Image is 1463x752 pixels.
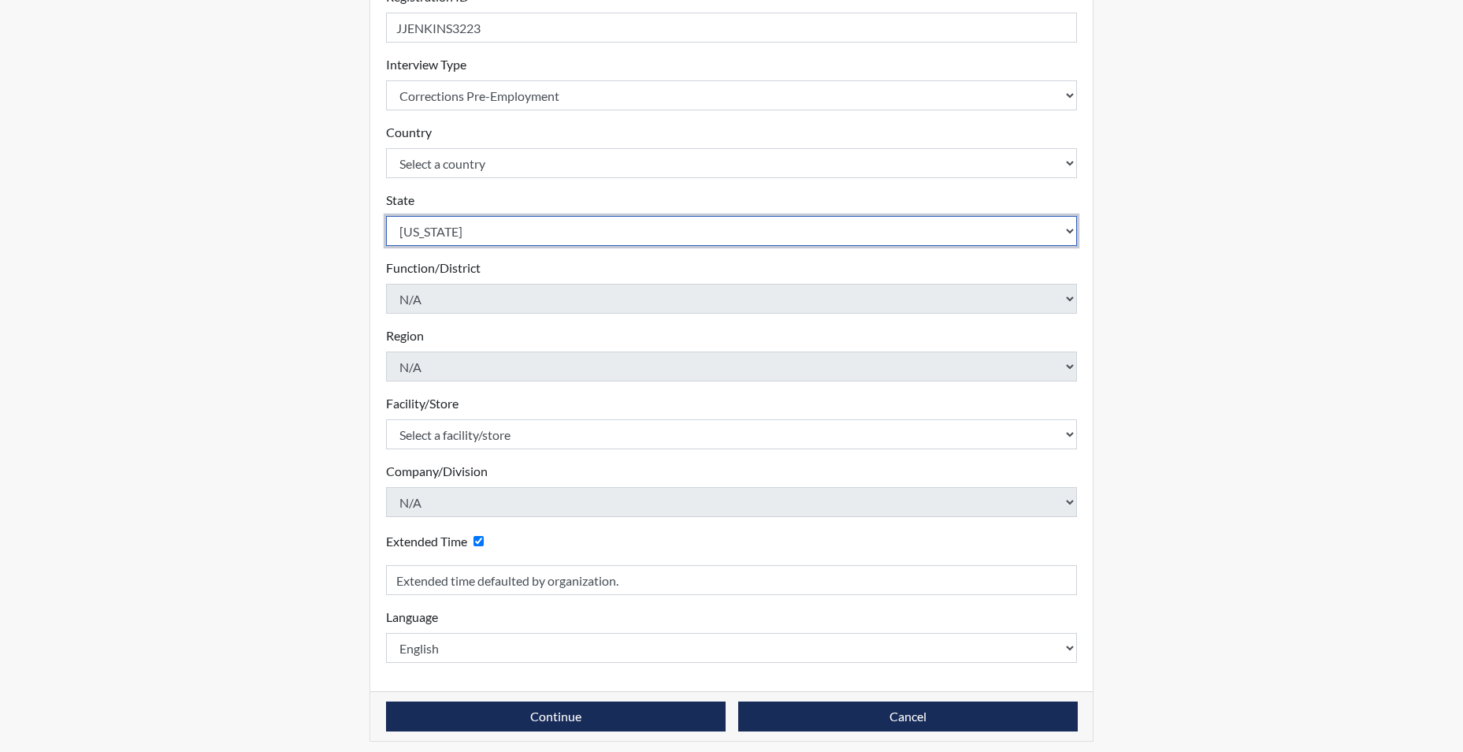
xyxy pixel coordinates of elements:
[386,394,459,413] label: Facility/Store
[386,55,466,74] label: Interview Type
[386,123,432,142] label: Country
[386,13,1078,43] input: Insert a Registration ID, which needs to be a unique alphanumeric value for each interviewee
[386,530,490,553] div: Checking this box will provide the interviewee with an accomodation of extra time to answer each ...
[386,259,481,277] label: Function/District
[386,608,438,627] label: Language
[386,702,726,732] button: Continue
[386,565,1078,595] input: Reason for Extension
[386,462,488,481] label: Company/Division
[738,702,1078,732] button: Cancel
[386,532,467,551] label: Extended Time
[386,191,414,210] label: State
[386,326,424,345] label: Region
